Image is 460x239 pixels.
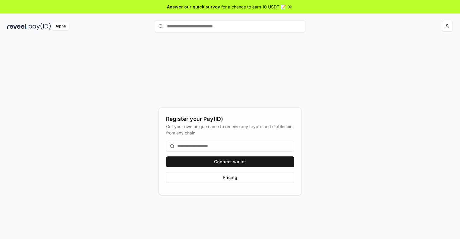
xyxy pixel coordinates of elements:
img: pay_id [29,23,51,30]
button: Connect wallet [166,156,294,167]
div: Alpha [52,23,69,30]
img: reveel_dark [7,23,27,30]
button: Pricing [166,172,294,183]
div: Register your Pay(ID) [166,115,294,123]
div: Get your own unique name to receive any crypto and stablecoin, from any chain [166,123,294,136]
span: Answer our quick survey [167,4,220,10]
span: for a chance to earn 10 USDT 📝 [221,4,286,10]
